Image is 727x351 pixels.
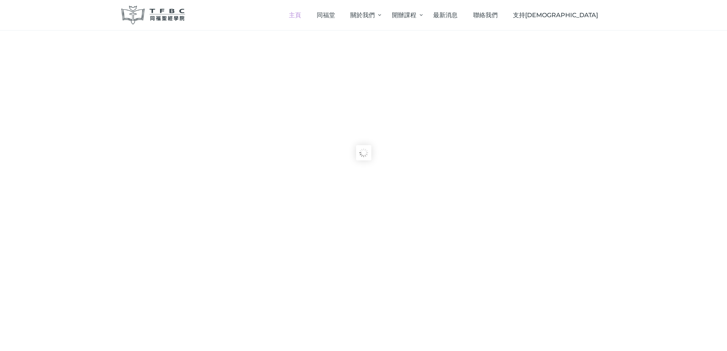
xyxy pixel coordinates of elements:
[281,4,309,26] a: 主頁
[433,11,458,19] span: 最新消息
[473,11,498,19] span: 聯絡我們
[121,6,185,24] img: 同福聖經學院 TFBC
[343,4,384,26] a: 關於我們
[513,11,598,19] span: 支持[DEMOGRAPHIC_DATA]
[392,11,416,19] span: 開辦課程
[289,11,301,19] span: 主頁
[505,4,606,26] a: 支持[DEMOGRAPHIC_DATA]
[465,4,505,26] a: 聯絡我們
[317,11,335,19] span: 同福堂
[384,4,425,26] a: 開辦課程
[426,4,466,26] a: 最新消息
[350,11,375,19] span: 關於我們
[309,4,343,26] a: 同福堂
